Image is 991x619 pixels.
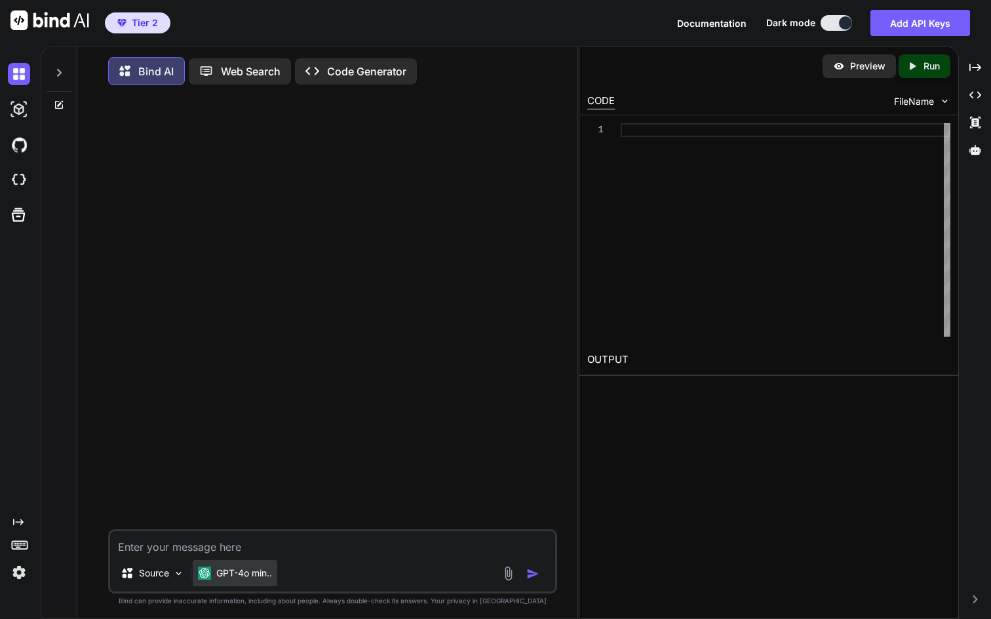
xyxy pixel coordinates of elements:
[579,345,958,375] h2: OUTPUT
[850,60,885,73] p: Preview
[10,10,89,30] img: Bind AI
[108,596,556,606] p: Bind can provide inaccurate information, including about people. Always double-check its answers....
[939,96,950,107] img: chevron down
[132,16,158,29] span: Tier 2
[138,64,174,79] p: Bind AI
[221,64,281,79] p: Web Search
[526,567,539,580] img: icon
[833,60,845,72] img: preview
[8,98,30,121] img: darkAi-studio
[8,169,30,191] img: cloudideIcon
[587,94,615,109] div: CODE
[8,134,30,156] img: githubDark
[198,567,211,580] img: GPT-4o mini
[923,60,940,73] p: Run
[894,95,934,108] span: FileName
[870,10,970,36] button: Add API Keys
[117,19,126,27] img: premium
[766,16,815,29] span: Dark mode
[677,16,747,30] button: Documentation
[173,568,184,579] img: Pick Models
[327,64,406,79] p: Code Generator
[501,566,516,581] img: attachment
[216,567,272,580] p: GPT-4o min..
[105,12,170,33] button: premiumTier 2
[8,561,30,584] img: settings
[8,63,30,85] img: darkChat
[677,18,747,29] span: Documentation
[587,123,604,137] div: 1
[139,567,169,580] p: Source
